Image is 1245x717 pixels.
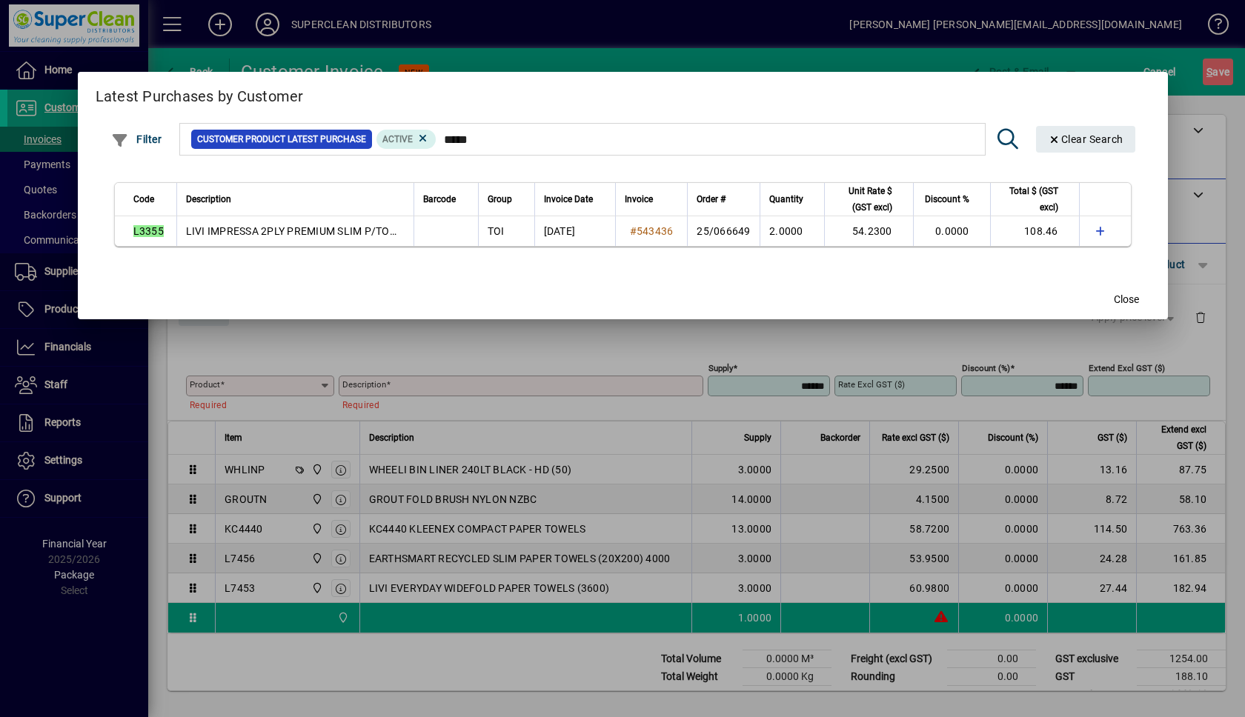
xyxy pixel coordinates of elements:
[923,191,983,207] div: Discount %
[834,183,906,216] div: Unit Rate $ (GST excl)
[133,191,167,207] div: Code
[625,191,679,207] div: Invoice
[197,132,366,147] span: Customer Product Latest Purchase
[423,191,456,207] span: Barcode
[1114,292,1139,307] span: Close
[760,216,824,246] td: 2.0000
[488,225,505,237] span: TOI
[834,183,892,216] span: Unit Rate $ (GST excl)
[1000,183,1058,216] span: Total $ (GST excl)
[630,225,637,237] span: #
[697,191,750,207] div: Order #
[544,191,593,207] span: Invoice Date
[488,191,525,207] div: Group
[769,191,803,207] span: Quantity
[111,133,162,145] span: Filter
[133,191,154,207] span: Code
[534,216,615,246] td: [DATE]
[687,216,759,246] td: 25/066649
[697,191,726,207] span: Order #
[913,216,990,246] td: 0.0000
[133,225,164,237] em: L3355
[925,191,969,207] span: Discount %
[423,191,469,207] div: Barcode
[1048,133,1123,145] span: Clear Search
[637,225,674,237] span: 543436
[107,126,166,153] button: Filter
[488,191,512,207] span: Group
[625,191,653,207] span: Invoice
[186,225,451,237] span: LIVI IMPRESSA 2PLY PREMIUM SLIM P/TOWEL ( 3200 )
[1000,183,1072,216] div: Total $ (GST excl)
[544,191,606,207] div: Invoice Date
[625,223,679,239] a: #543436
[376,130,436,149] mat-chip: Product Activation Status: Active
[769,191,817,207] div: Quantity
[186,191,405,207] div: Description
[824,216,913,246] td: 54.2300
[1103,287,1150,313] button: Close
[990,216,1079,246] td: 108.46
[1036,126,1135,153] button: Clear
[382,134,413,144] span: Active
[186,191,231,207] span: Description
[78,72,1168,115] h2: Latest Purchases by Customer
